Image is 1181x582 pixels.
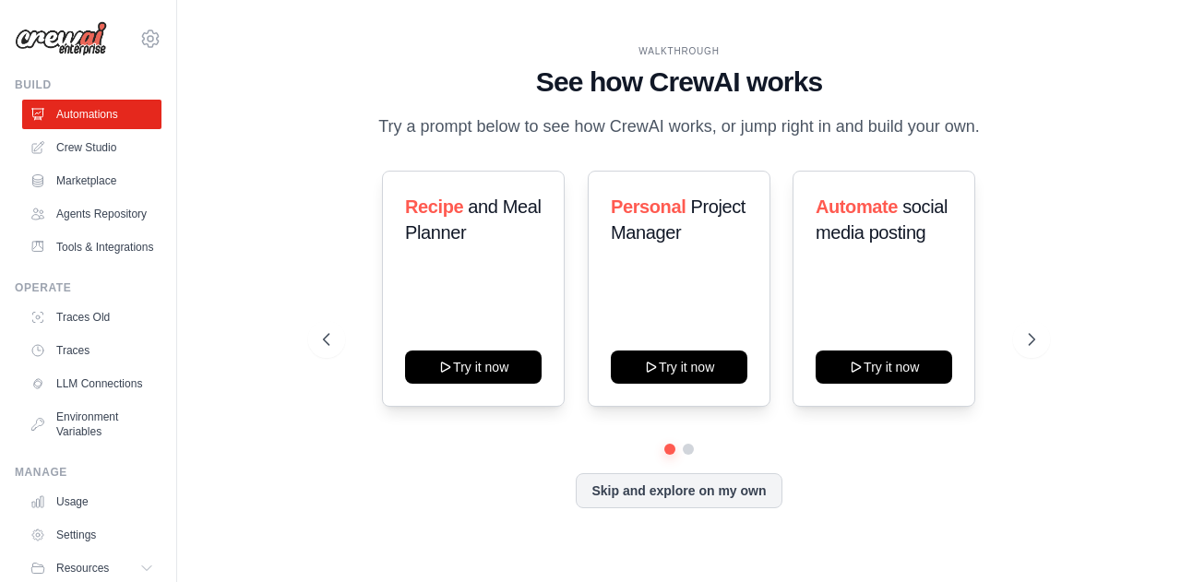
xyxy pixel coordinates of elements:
[611,350,747,384] button: Try it now
[22,303,161,332] a: Traces Old
[22,100,161,129] a: Automations
[22,199,161,229] a: Agents Repository
[22,336,161,365] a: Traces
[323,44,1034,58] div: WALKTHROUGH
[816,196,948,243] span: social media posting
[611,196,686,217] span: Personal
[22,487,161,517] a: Usage
[15,77,161,92] div: Build
[22,133,161,162] a: Crew Studio
[22,232,161,262] a: Tools & Integrations
[22,520,161,550] a: Settings
[405,196,463,217] span: Recipe
[1089,493,1181,582] iframe: Chat Widget
[15,465,161,480] div: Manage
[576,473,781,508] button: Skip and explore on my own
[22,369,161,398] a: LLM Connections
[611,196,746,243] span: Project Manager
[323,65,1034,99] h1: See how CrewAI works
[22,166,161,196] a: Marketplace
[405,350,542,384] button: Try it now
[816,196,898,217] span: Automate
[816,350,952,384] button: Try it now
[369,113,989,140] p: Try a prompt below to see how CrewAI works, or jump right in and build your own.
[15,21,107,56] img: Logo
[56,561,109,576] span: Resources
[22,402,161,446] a: Environment Variables
[405,196,541,243] span: and Meal Planner
[15,280,161,295] div: Operate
